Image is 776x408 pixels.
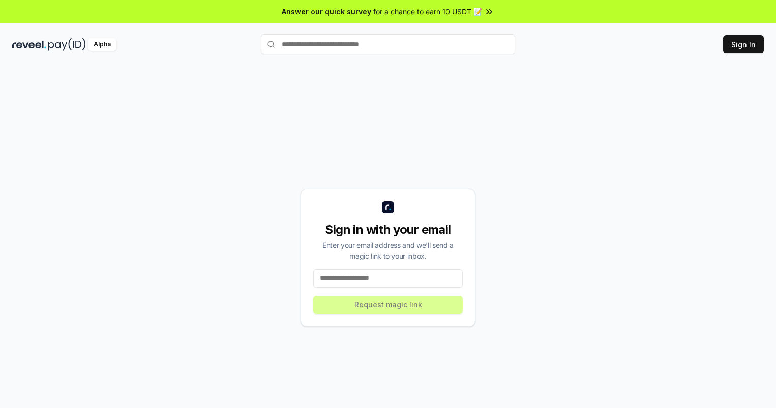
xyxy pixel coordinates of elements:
span: Answer our quick survey [282,6,371,17]
button: Sign In [723,35,764,53]
div: Enter your email address and we’ll send a magic link to your inbox. [313,240,463,261]
img: reveel_dark [12,38,46,51]
div: Alpha [88,38,116,51]
img: logo_small [382,201,394,213]
span: for a chance to earn 10 USDT 📝 [373,6,482,17]
img: pay_id [48,38,86,51]
div: Sign in with your email [313,222,463,238]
